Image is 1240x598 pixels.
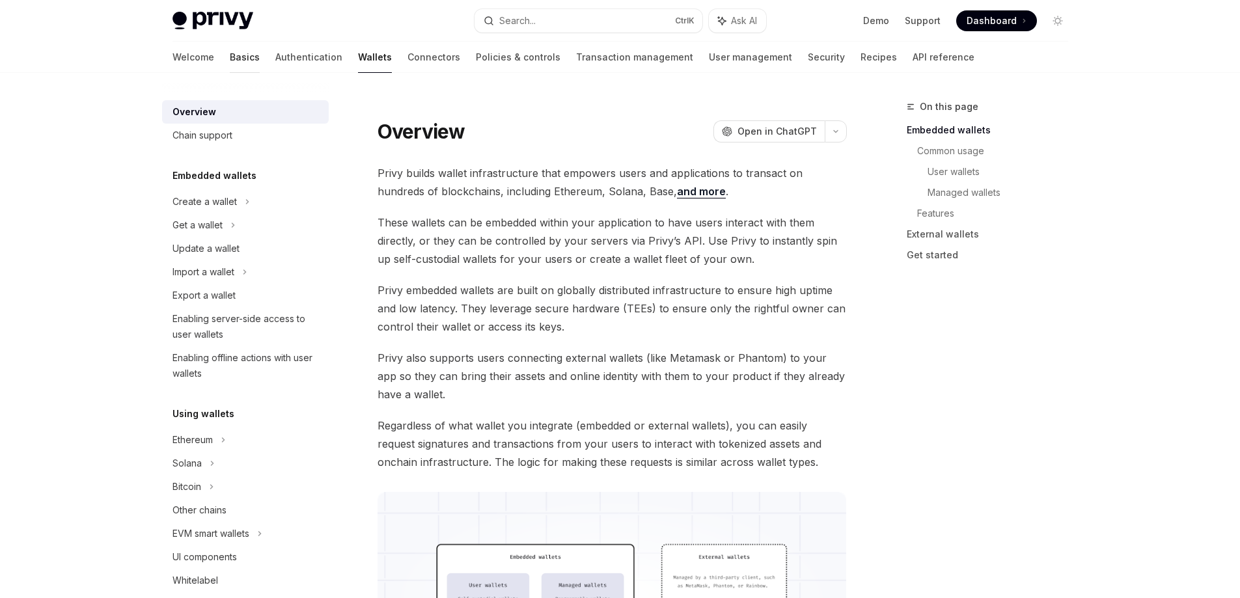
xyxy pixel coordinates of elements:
[576,42,693,73] a: Transaction management
[172,288,236,303] div: Export a wallet
[172,573,218,588] div: Whitelabel
[172,241,240,256] div: Update a wallet
[920,99,978,115] span: On this page
[378,213,847,268] span: These wallets can be embedded within your application to have users interact with them directly, ...
[378,416,847,471] span: Regardless of what wallet you integrate (embedded or external wallets), you can easily request si...
[475,9,702,33] button: Search...CtrlK
[162,569,329,592] a: Whitelabel
[172,350,321,381] div: Enabling offline actions with user wallets
[162,545,329,569] a: UI components
[275,42,342,73] a: Authentication
[709,9,766,33] button: Ask AI
[172,264,234,280] div: Import a wallet
[172,455,202,471] div: Solana
[967,14,1017,27] span: Dashboard
[476,42,560,73] a: Policies & controls
[172,12,253,30] img: light logo
[1047,10,1068,31] button: Toggle dark mode
[861,42,897,73] a: Recipes
[172,168,256,183] h5: Embedded wallets
[709,42,792,73] a: User management
[162,100,329,124] a: Overview
[172,549,237,565] div: UI components
[172,311,321,342] div: Enabling server-side access to user wallets
[808,42,845,73] a: Security
[713,120,825,143] button: Open in ChatGPT
[172,128,232,143] div: Chain support
[905,14,941,27] a: Support
[172,104,216,120] div: Overview
[737,125,817,138] span: Open in ChatGPT
[162,307,329,346] a: Enabling server-side access to user wallets
[917,203,1079,224] a: Features
[230,42,260,73] a: Basics
[162,124,329,147] a: Chain support
[162,284,329,307] a: Export a wallet
[928,182,1079,203] a: Managed wallets
[172,479,201,495] div: Bitcoin
[172,406,234,422] h5: Using wallets
[675,16,695,26] span: Ctrl K
[863,14,889,27] a: Demo
[928,161,1079,182] a: User wallets
[162,237,329,260] a: Update a wallet
[172,526,249,541] div: EVM smart wallets
[677,185,726,198] a: and more
[172,194,237,210] div: Create a wallet
[378,281,847,336] span: Privy embedded wallets are built on globally distributed infrastructure to ensure high uptime and...
[731,14,757,27] span: Ask AI
[172,502,227,518] div: Other chains
[913,42,974,73] a: API reference
[956,10,1037,31] a: Dashboard
[378,120,465,143] h1: Overview
[172,42,214,73] a: Welcome
[907,120,1079,141] a: Embedded wallets
[907,245,1079,265] a: Get started
[917,141,1079,161] a: Common usage
[172,432,213,448] div: Ethereum
[358,42,392,73] a: Wallets
[907,224,1079,245] a: External wallets
[499,13,536,29] div: Search...
[407,42,460,73] a: Connectors
[162,346,329,385] a: Enabling offline actions with user wallets
[378,349,847,403] span: Privy also supports users connecting external wallets (like Metamask or Phantom) to your app so t...
[162,498,329,522] a: Other chains
[172,217,223,233] div: Get a wallet
[378,164,847,200] span: Privy builds wallet infrastructure that empowers users and applications to transact on hundreds o...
